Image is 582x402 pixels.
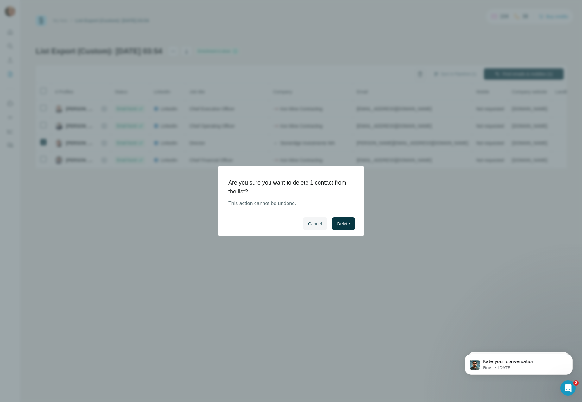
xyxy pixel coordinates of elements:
[228,178,349,196] h1: Are you sure you want to delete 1 contact from the list?
[228,200,349,207] p: This action cannot be undone.
[332,217,355,230] button: Delete
[303,217,327,230] button: Cancel
[337,221,350,227] span: Delete
[308,221,322,227] span: Cancel
[573,380,579,386] span: 2
[560,380,576,396] iframe: Intercom live chat
[455,341,582,385] iframe: Intercom notifications message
